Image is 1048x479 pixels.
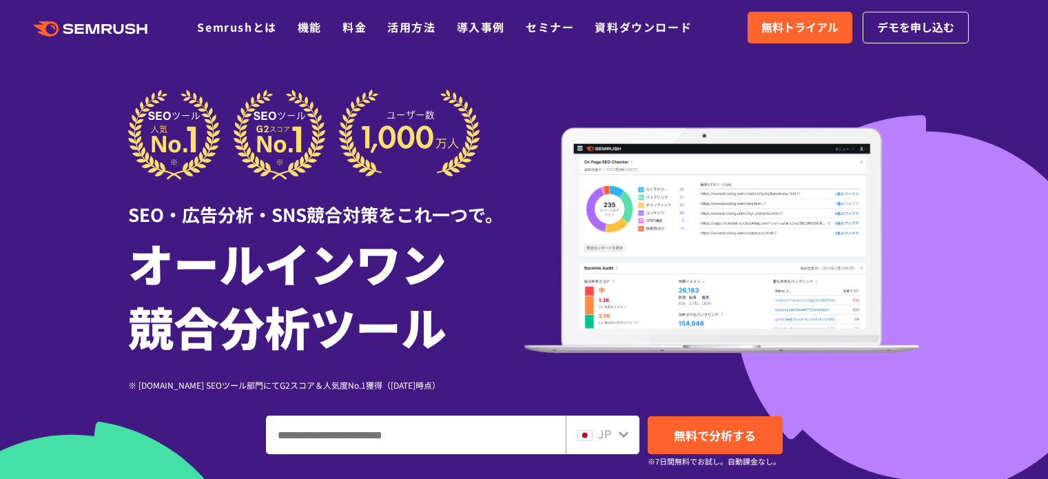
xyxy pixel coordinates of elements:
span: 無料トライアル [761,19,839,37]
h1: オールインワン 競合分析ツール [128,231,524,358]
div: ※ [DOMAIN_NAME] SEOツール部門にてG2スコア＆人気度No.1獲得（[DATE]時点） [128,378,524,391]
span: 無料で分析する [674,427,756,444]
a: Semrushとは [197,19,276,35]
a: 機能 [298,19,322,35]
a: 料金 [342,19,367,35]
a: セミナー [526,19,574,35]
a: 活用方法 [387,19,435,35]
small: ※7日間無料でお試し。自動課金なし。 [648,455,781,468]
div: SEO・広告分析・SNS競合対策をこれ一つで。 [128,180,524,227]
a: デモを申し込む [863,12,969,43]
a: 導入事例 [457,19,505,35]
a: 無料トライアル [748,12,852,43]
a: 資料ダウンロード [595,19,692,35]
input: ドメイン、キーワードまたはURLを入力してください [267,416,565,453]
span: JP [598,425,611,442]
a: 無料で分析する [648,416,783,454]
span: デモを申し込む [877,19,954,37]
